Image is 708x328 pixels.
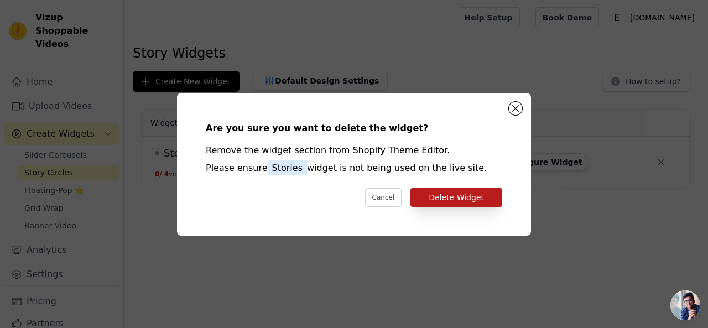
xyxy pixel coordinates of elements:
[206,162,502,175] div: Please ensure widget is not being used on the live site.
[268,160,307,175] span: Stories
[670,290,700,320] div: Open chat
[410,188,502,207] button: Delete Widget
[206,122,502,135] div: Are you sure you want to delete the widget?
[365,188,402,207] button: Cancel
[509,102,522,115] button: Close modal
[206,144,502,157] div: Remove the widget section from Shopify Theme Editor.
